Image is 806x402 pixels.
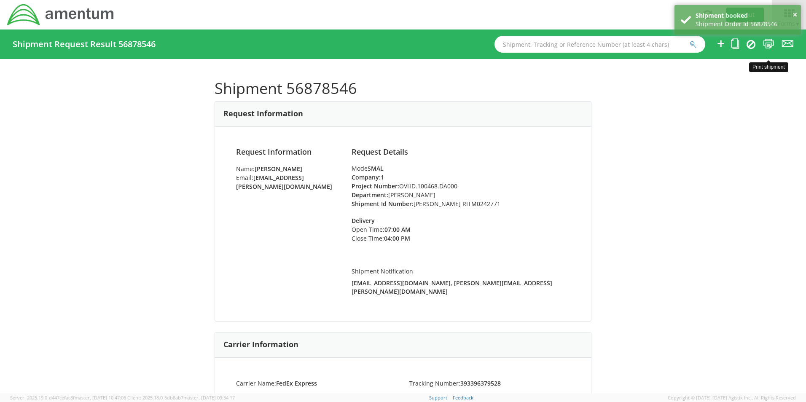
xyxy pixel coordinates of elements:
[352,148,570,156] h4: Request Details
[236,174,332,190] strong: [EMAIL_ADDRESS][PERSON_NAME][DOMAIN_NAME]
[352,191,388,199] strong: Department:
[236,164,339,173] li: Name:
[215,80,591,97] h1: Shipment 56878546
[10,394,126,401] span: Server: 2025.19.0-d447cefac8f
[183,394,235,401] span: master, [DATE] 09:34:17
[403,379,576,388] li: Tracking Number:
[696,20,795,28] div: Shipment Order Id 56878546
[368,164,384,172] strong: SMAL
[352,217,375,225] strong: Delivery
[223,110,303,118] h3: Request Information
[352,182,399,190] strong: Project Number:
[749,62,788,72] div: Print shipment
[127,394,235,401] span: Client: 2025.18.0-5db8ab7
[276,379,317,387] strong: FedEx Express
[352,234,436,243] li: Close Time:
[352,200,414,208] strong: Shipment Id Number:
[793,9,797,21] button: ×
[352,182,570,190] li: OVHD.100468.DA000
[352,173,381,181] strong: Company:
[223,340,298,349] h3: Carrier Information
[352,190,570,199] li: [PERSON_NAME]
[429,394,447,401] a: Support
[255,165,302,173] strong: [PERSON_NAME]
[494,36,705,53] input: Shipment, Tracking or Reference Number (at least 4 chars)
[13,40,156,49] h4: Shipment Request Result 56878546
[384,225,411,233] strong: 07:00 AM
[460,379,501,387] strong: 393396379528
[696,11,795,20] div: Shipment booked
[6,3,115,27] img: dyn-intl-logo-049831509241104b2a82.png
[384,234,410,242] strong: 04:00 PM
[352,268,570,274] h5: Shipment Notification
[230,379,403,388] li: Carrier Name:
[352,164,570,173] div: Mode
[236,173,339,191] li: Email:
[668,394,796,401] span: Copyright © [DATE]-[DATE] Agistix Inc., All Rights Reserved
[352,279,552,295] strong: [EMAIL_ADDRESS][DOMAIN_NAME], [PERSON_NAME][EMAIL_ADDRESS][PERSON_NAME][DOMAIN_NAME]
[352,199,570,208] li: [PERSON_NAME] RITM0242771
[352,225,436,234] li: Open Time:
[236,148,339,156] h4: Request Information
[75,394,126,401] span: master, [DATE] 10:47:06
[352,173,570,182] li: 1
[453,394,473,401] a: Feedback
